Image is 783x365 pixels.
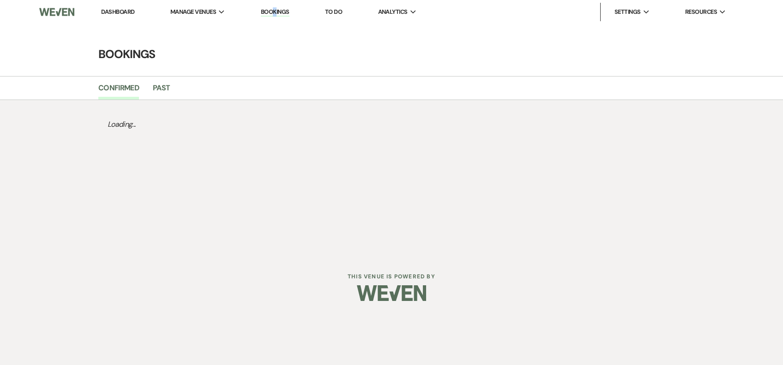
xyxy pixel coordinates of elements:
img: Weven Logo [39,2,74,22]
img: Weven Logo [357,277,426,309]
a: To Do [325,8,342,16]
span: Manage Venues [170,7,216,17]
a: Confirmed [98,82,139,100]
h4: Bookings [59,46,724,62]
span: Analytics [378,7,408,17]
a: Dashboard [101,8,134,16]
a: Bookings [261,8,289,17]
span: Settings [614,7,641,17]
a: Past [153,82,170,100]
p: Loading... [98,109,685,140]
span: Resources [685,7,717,17]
